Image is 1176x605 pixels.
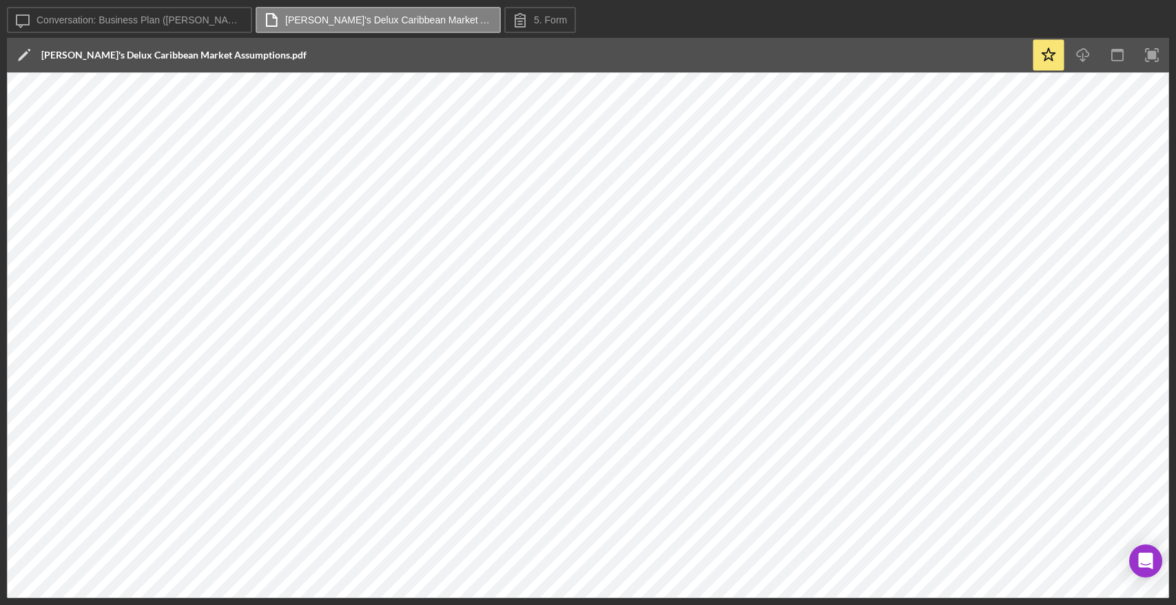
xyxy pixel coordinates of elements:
[504,7,576,33] button: 5. Form
[1129,544,1162,577] div: Open Intercom Messenger
[7,7,252,33] button: Conversation: Business Plan ([PERSON_NAME])
[37,14,243,25] label: Conversation: Business Plan ([PERSON_NAME])
[534,14,567,25] label: 5. Form
[285,14,492,25] label: [PERSON_NAME]'s Delux Caribbean Market Assumptions.pdf
[41,50,307,61] div: [PERSON_NAME]'s Delux Caribbean Market Assumptions.pdf
[256,7,501,33] button: [PERSON_NAME]'s Delux Caribbean Market Assumptions.pdf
